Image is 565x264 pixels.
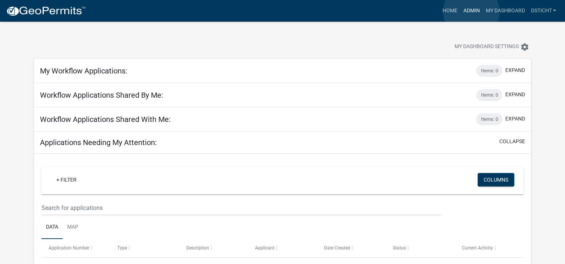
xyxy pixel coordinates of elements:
[499,138,525,145] button: collapse
[40,115,171,124] h5: Workflow Applications Shared With Me:
[520,43,529,51] i: settings
[50,173,83,186] a: + Filter
[248,239,317,257] datatable-header-cell: Applicant
[454,43,519,51] span: My Dashboard Settings
[505,66,525,74] button: expand
[482,4,528,18] a: My Dashboard
[505,91,525,98] button: expand
[40,91,163,100] h5: Workflow Applications Shared By Me:
[324,245,350,251] span: Date Created
[41,239,110,257] datatable-header-cell: Application Number
[476,113,502,125] div: Items: 0
[460,4,482,18] a: Admin
[110,239,179,257] datatable-header-cell: Type
[528,4,559,18] a: Dsticht
[117,245,127,251] span: Type
[505,115,525,123] button: expand
[386,239,454,257] datatable-header-cell: Status
[393,245,406,251] span: Status
[186,245,209,251] span: Description
[40,66,127,75] h5: My Workflow Applications:
[448,40,535,54] button: My Dashboard Settingssettings
[63,216,83,239] a: Map
[40,138,157,147] h5: Applications Needing My Attention:
[49,245,89,251] span: Application Number
[476,89,502,101] div: Items: 0
[41,216,63,239] a: Data
[41,200,441,216] input: Search for applications
[478,173,514,186] button: Columns
[179,239,248,257] datatable-header-cell: Description
[439,4,460,18] a: Home
[255,245,274,251] span: Applicant
[454,239,523,257] datatable-header-cell: Current Activity
[476,65,502,77] div: Items: 0
[462,245,493,251] span: Current Activity
[317,239,385,257] datatable-header-cell: Date Created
